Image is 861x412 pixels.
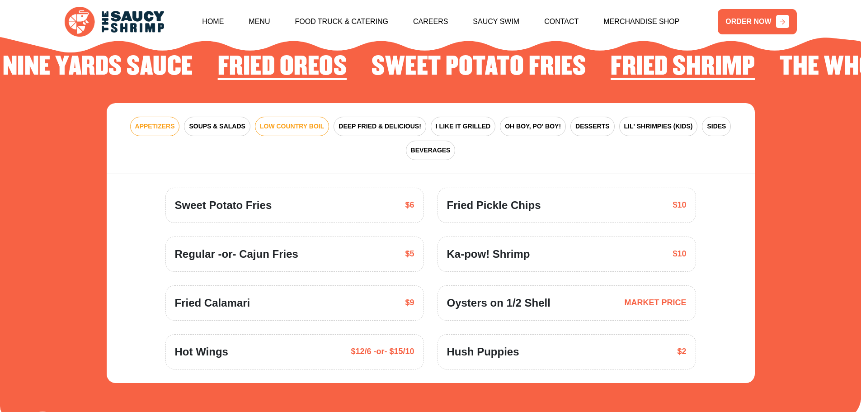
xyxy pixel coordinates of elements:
span: Fried Pickle Chips [447,197,541,213]
button: DESSERTS [570,117,614,136]
span: LOW COUNTRY BOIL [260,122,324,131]
span: MARKET PRICE [624,297,686,309]
span: Regular -or- Cajun Fries [175,246,298,262]
li: 4 of 4 [372,53,586,85]
h2: Sweet Potato Fries [372,53,586,81]
a: Saucy Swim [473,2,519,41]
button: BEVERAGES [406,141,456,160]
span: Oysters on 1/2 Shell [447,295,550,311]
span: $12/6 -or- $15/10 [351,346,414,358]
button: DEEP FRIED & DELICIOUS! [334,117,426,136]
button: LOW COUNTRY BOIL [255,117,329,136]
span: SOUPS & SALADS [189,122,245,131]
a: Food Truck & Catering [295,2,388,41]
img: logo [65,7,164,37]
span: $9 [405,297,414,309]
span: SIDES [707,122,726,131]
span: DESSERTS [575,122,609,131]
button: SOUPS & SALADS [184,117,250,136]
a: ORDER NOW [718,9,796,34]
h2: Fried Shrimp [611,53,755,81]
span: $6 [405,199,414,211]
a: Careers [413,2,448,41]
button: LIL' SHRIMPIES (KIDS) [619,117,698,136]
li: 1 of 4 [611,53,755,85]
span: $10 [673,199,686,211]
a: Merchandise Shop [603,2,679,41]
span: $10 [673,248,686,260]
span: DEEP FRIED & DELICIOUS! [339,122,421,131]
a: Menu [249,2,270,41]
span: Hush Puppies [447,344,519,360]
button: OH BOY, PO' BOY! [500,117,566,136]
a: Home [202,2,224,41]
span: $2 [677,346,686,358]
span: LIL' SHRIMPIES (KIDS) [624,122,693,131]
span: OH BOY, PO' BOY! [505,122,561,131]
span: $5 [405,248,414,260]
h2: Fried Oreos [218,53,347,81]
button: SIDES [702,117,731,136]
span: I LIKE IT GRILLED [436,122,490,131]
button: APPETIZERS [130,117,180,136]
span: Sweet Potato Fries [175,197,272,213]
span: BEVERAGES [411,146,451,155]
button: I LIKE IT GRILLED [431,117,495,136]
span: Fried Calamari [175,295,250,311]
span: Ka-pow! Shrimp [447,246,530,262]
li: 3 of 4 [218,53,347,85]
span: Hot Wings [175,344,228,360]
a: Contact [544,2,579,41]
span: APPETIZERS [135,122,175,131]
